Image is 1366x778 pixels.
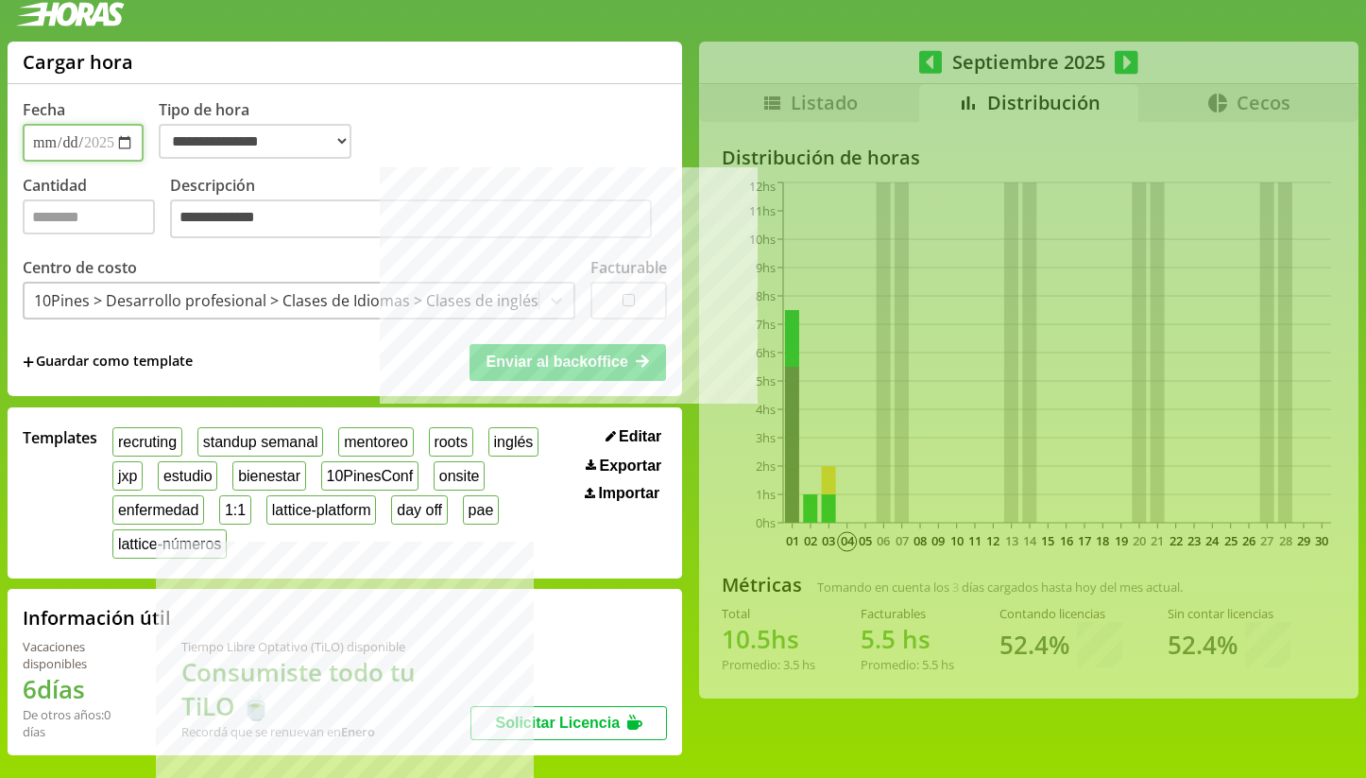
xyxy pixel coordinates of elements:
button: onsite [434,461,485,491]
div: De otros años: 0 días [23,706,136,740]
h2: Información útil [23,605,171,631]
label: Centro de costo [23,257,137,278]
span: Exportar [600,458,662,475]
button: lattice-números [112,529,227,559]
div: Vacaciones disponibles [23,638,136,672]
label: Cantidad [23,175,170,244]
div: Recordá que se renuevan en [181,723,470,740]
button: roots [429,427,473,457]
button: 10PinesConf [321,461,418,491]
button: recruting [112,427,182,457]
button: standup semanal [197,427,323,457]
span: Editar [619,428,661,445]
span: Enviar al backoffice [487,354,628,370]
div: 10Pines > Desarrollo profesional > Clases de Idiomas > Clases de inglés [34,290,538,311]
h1: Consumiste todo tu TiLO 🍵 [181,655,470,723]
button: Enviar al backoffice [470,344,666,380]
span: Templates [23,427,97,448]
button: Editar [600,427,668,446]
button: jxp [112,461,143,491]
input: Cantidad [23,199,155,234]
button: day off [391,495,447,525]
button: 1:1 [219,495,251,525]
textarea: Descripción [170,199,652,239]
span: Solicitar Licencia [495,715,620,731]
button: lattice-platform [266,495,377,525]
select: Tipo de hora [159,124,351,159]
label: Descripción [170,175,667,244]
span: Importar [598,485,659,502]
button: pae [463,495,499,525]
label: Fecha [23,99,65,120]
button: inglés [488,427,538,457]
button: mentoreo [338,427,413,457]
h1: 6 días [23,672,136,706]
button: estudio [158,461,217,491]
label: Tipo de hora [159,99,367,162]
button: bienestar [232,461,305,491]
img: logotipo [15,2,125,26]
button: Exportar [580,457,667,475]
b: Enero [341,723,375,740]
h1: Cargar hora [23,49,133,75]
span: + [23,352,34,372]
button: enfermedad [112,495,204,525]
span: +Guardar como template [23,352,193,372]
button: Solicitar Licencia [470,706,667,740]
label: Facturable [590,257,667,278]
div: Tiempo Libre Optativo (TiLO) disponible [181,638,470,655]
